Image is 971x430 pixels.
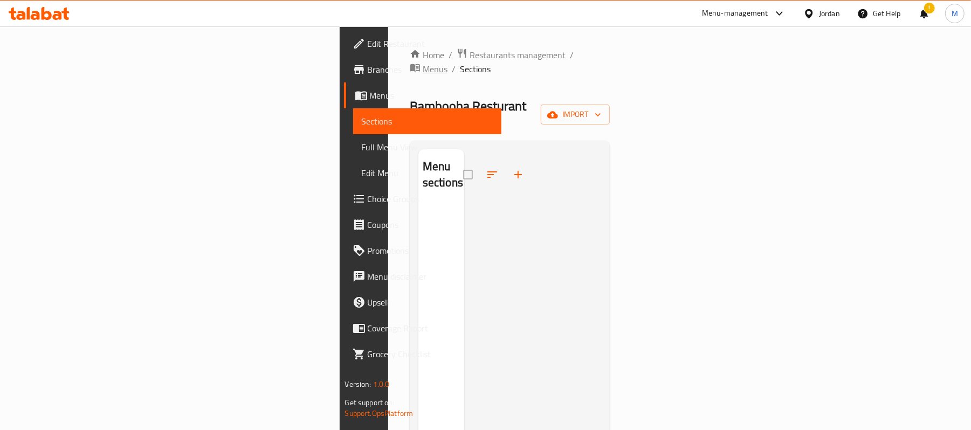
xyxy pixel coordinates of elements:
[549,108,601,121] span: import
[368,244,493,257] span: Promotions
[344,57,502,82] a: Branches
[362,115,493,128] span: Sections
[345,396,395,410] span: Get support on:
[368,218,493,231] span: Coupons
[344,186,502,212] a: Choice Groups
[410,48,610,76] nav: breadcrumb
[368,192,493,205] span: Choice Groups
[702,7,768,20] div: Menu-management
[457,48,566,62] a: Restaurants management
[362,141,493,154] span: Full Menu View
[344,315,502,341] a: Coverage Report
[368,37,493,50] span: Edit Restaurant
[373,377,390,391] span: 1.0.0
[418,200,464,209] nav: Menu sections
[368,270,493,283] span: Menu disclaimer
[344,31,502,57] a: Edit Restaurant
[345,406,414,420] a: Support.OpsPlatform
[344,212,502,238] a: Coupons
[505,162,531,188] button: Add section
[353,160,502,186] a: Edit Menu
[819,8,840,19] div: Jordan
[362,167,493,179] span: Edit Menu
[368,322,493,335] span: Coverage Report
[344,82,502,108] a: Menus
[368,296,493,309] span: Upsell
[570,48,574,61] li: /
[952,8,958,19] span: M
[344,238,502,263] a: Promotions
[470,48,566,61] span: Restaurants management
[410,94,526,118] span: Bambooba Resturant
[344,263,502,289] a: Menu disclaimer
[344,289,502,315] a: Upsell
[370,89,493,102] span: Menus
[368,63,493,76] span: Branches
[353,134,502,160] a: Full Menu View
[345,377,371,391] span: Version:
[541,105,610,124] button: import
[353,108,502,134] a: Sections
[368,348,493,360] span: Grocery Checklist
[344,341,502,367] a: Grocery Checklist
